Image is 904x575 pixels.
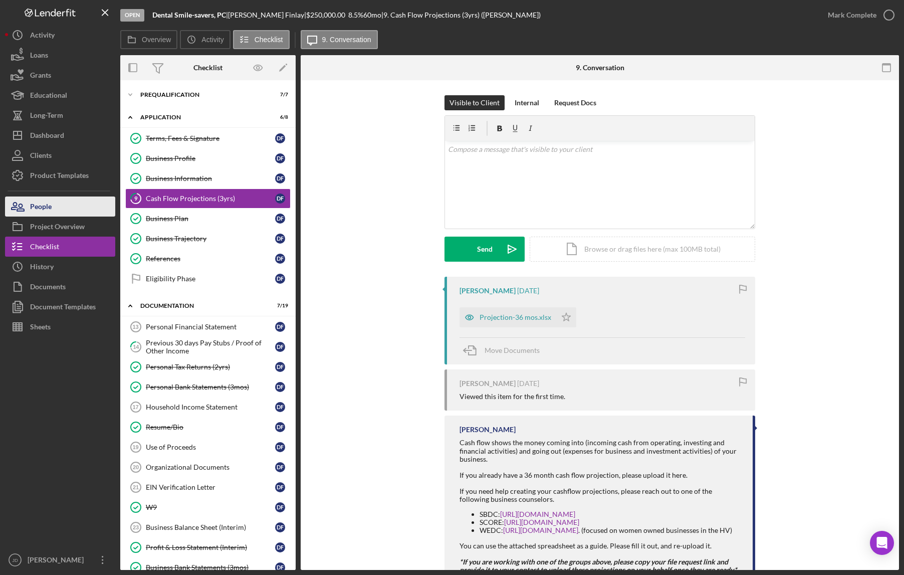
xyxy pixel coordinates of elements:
div: Eligibility Phase [146,275,275,283]
a: People [5,197,115,217]
div: Checklist [193,64,222,72]
label: Overview [142,36,171,44]
div: Activity [30,25,55,48]
div: 60 mo [363,11,381,19]
a: [URL][DOMAIN_NAME] [500,510,575,518]
a: Terms, Fees & SignatureDF [125,128,291,148]
div: [PERSON_NAME] Finlay | [228,11,306,19]
div: Household Income Statement [146,403,275,411]
li: SCORE: [480,518,743,526]
tspan: 23 [133,524,139,530]
div: Business Profile [146,154,275,162]
tspan: 13 [132,324,138,330]
div: D F [275,194,285,204]
a: Project Overview [5,217,115,237]
div: [PERSON_NAME] [25,550,90,572]
a: 23Business Balance Sheet (Interim)DF [125,517,291,537]
div: 7 / 7 [270,92,288,98]
label: 9. Conversation [322,36,371,44]
tspan: 17 [132,404,138,410]
a: 20Organizational DocumentsDF [125,457,291,477]
div: Personal Financial Statement [146,323,275,331]
div: Loans [30,45,48,68]
button: Checklist [5,237,115,257]
a: 13Personal Financial StatementDF [125,317,291,337]
div: You can use the attached spreadsheet as a guide. Please fill it out, and re-upload it. [460,542,743,550]
div: [PERSON_NAME] [460,287,516,295]
div: If you need help creating your cashflow projections, please reach out to one of the following bus... [460,487,743,503]
div: People [30,197,52,219]
a: Business InformationDF [125,168,291,188]
button: Move Documents [460,338,550,363]
button: Send [444,237,525,262]
div: D F [275,442,285,452]
div: Documentation [140,303,263,309]
div: D F [275,482,285,492]
text: JD [12,557,18,563]
div: Profit & Loss Statement (Interim) [146,543,275,551]
div: D F [275,382,285,392]
button: Projection-36 mos.xlsx [460,307,576,327]
a: W9DF [125,497,291,517]
button: JD[PERSON_NAME] [5,550,115,570]
div: Request Docs [554,95,596,110]
button: Overview [120,30,177,49]
div: Open [120,9,144,22]
div: Viewed this item for the first time. [460,393,565,401]
div: Dashboard [30,125,64,148]
span: Move Documents [485,346,540,354]
div: Business Information [146,174,275,182]
a: Personal Tax Returns (2yrs)DF [125,357,291,377]
div: D F [275,274,285,284]
div: 6 / 8 [270,114,288,120]
div: D F [275,342,285,352]
tspan: 21 [133,484,139,490]
div: | [152,11,228,19]
div: Project Overview [30,217,85,239]
a: [URL][DOMAIN_NAME] [503,526,578,534]
tspan: 14 [133,343,139,350]
a: ReferencesDF [125,249,291,269]
div: Sheets [30,317,51,339]
div: $250,000.00 [306,11,348,19]
div: D F [275,254,285,264]
div: Cash Flow Projections (3yrs) [146,195,275,203]
div: History [30,257,54,279]
a: [URL][DOMAIN_NAME] [504,518,579,526]
a: 14Previous 30 days Pay Stubs / Proof of Other IncomeDF [125,337,291,357]
div: Business Bank Statements (3mos) [146,563,275,571]
div: If you already have a 36 month cash flow projection, please upload it here. [460,471,743,479]
button: Dashboard [5,125,115,145]
div: D F [275,214,285,224]
strong: *If you are working with one of the groups above, please copy your file request link and provide ... [460,557,737,574]
div: D F [275,522,285,532]
div: Product Templates [30,165,89,188]
div: D F [275,462,285,472]
div: Personal Tax Returns (2yrs) [146,363,275,371]
div: D F [275,542,285,552]
div: Send [477,237,493,262]
label: Activity [201,36,223,44]
div: Previous 30 days Pay Stubs / Proof of Other Income [146,339,275,355]
button: Loans [5,45,115,65]
div: Long-Term [30,105,63,128]
button: Internal [510,95,544,110]
div: 7 / 19 [270,303,288,309]
button: Grants [5,65,115,85]
tspan: 20 [133,464,139,470]
button: Long-Term [5,105,115,125]
a: Business ProfileDF [125,148,291,168]
button: 9. Conversation [301,30,378,49]
button: Clients [5,145,115,165]
div: [PERSON_NAME] [460,426,516,434]
li: SBDC: [480,510,743,518]
button: Document Templates [5,297,115,317]
button: Product Templates [5,165,115,185]
button: Activity [180,30,230,49]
